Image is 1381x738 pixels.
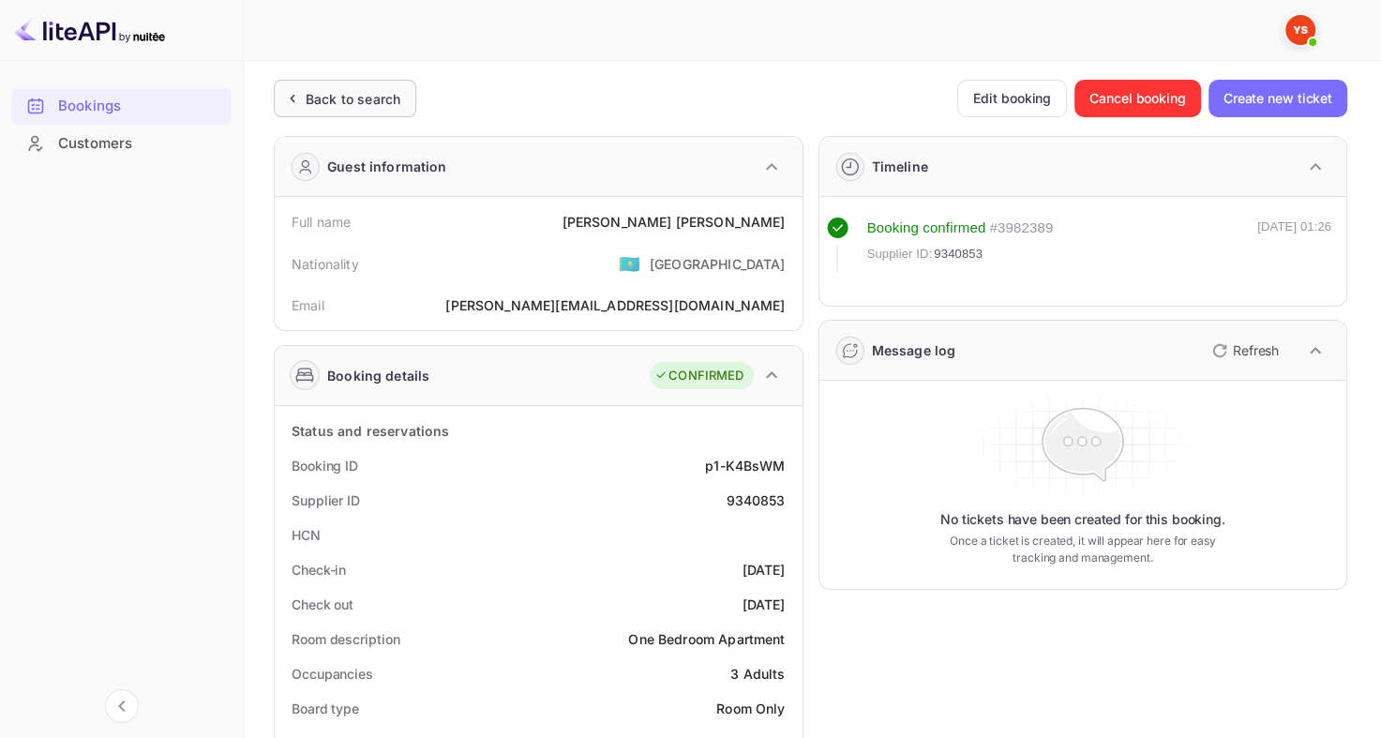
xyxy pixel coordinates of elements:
[292,295,324,315] div: Email
[562,212,785,232] div: [PERSON_NAME] [PERSON_NAME]
[872,340,956,360] div: Message log
[628,629,785,649] div: One Bedroom Apartment
[11,88,232,123] a: Bookings
[957,80,1067,117] button: Edit booking
[941,533,1223,566] p: Once a ticket is created, it will appear here for easy tracking and management.
[292,490,360,510] div: Supplier ID
[1285,15,1315,45] img: Yandex Support
[292,629,399,649] div: Room description
[619,247,640,280] span: United States
[327,366,429,385] div: Booking details
[445,295,785,315] div: [PERSON_NAME][EMAIL_ADDRESS][DOMAIN_NAME]
[292,595,353,614] div: Check out
[292,699,359,718] div: Board type
[292,421,449,441] div: Status and reservations
[11,88,232,125] div: Bookings
[292,456,358,475] div: Booking ID
[1208,80,1347,117] button: Create new ticket
[867,218,986,239] div: Booking confirmed
[716,699,785,718] div: Room Only
[11,126,232,160] a: Customers
[11,126,232,162] div: Customers
[1233,340,1279,360] p: Refresh
[292,664,373,684] div: Occupancies
[989,218,1053,239] div: # 3982389
[730,664,785,684] div: 3 Adults
[1074,80,1201,117] button: Cancel booking
[872,157,928,176] div: Timeline
[867,245,933,264] span: Supplier ID:
[650,254,786,274] div: [GEOGRAPHIC_DATA]
[934,245,983,264] span: 9340853
[1201,336,1286,366] button: Refresh
[726,490,785,510] div: 9340853
[58,133,222,155] div: Customers
[292,525,321,545] div: HCN
[292,212,351,232] div: Full name
[105,689,139,723] button: Collapse navigation
[306,89,400,109] div: Back to search
[327,157,447,176] div: Guest information
[58,96,222,117] div: Bookings
[654,367,743,385] div: CONFIRMED
[15,15,165,45] img: LiteAPI logo
[743,560,786,580] div: [DATE]
[1257,218,1331,272] div: [DATE] 01:26
[940,510,1225,529] p: No tickets have been created for this booking.
[292,560,346,580] div: Check-in
[292,254,359,274] div: Nationality
[705,456,785,475] div: p1-K4BsWM
[743,595,786,614] div: [DATE]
